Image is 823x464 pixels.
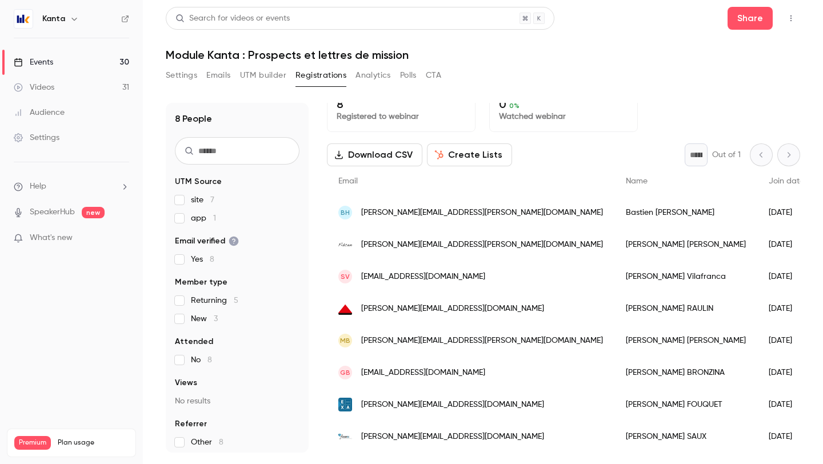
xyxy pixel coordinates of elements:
[234,297,238,305] span: 5
[42,13,65,25] h6: Kanta
[30,181,46,193] span: Help
[191,254,214,265] span: Yes
[191,313,218,325] span: New
[82,207,105,218] span: new
[757,261,816,293] div: [DATE]
[175,13,290,25] div: Search for videos or events
[14,82,54,93] div: Videos
[769,177,804,185] span: Join date
[337,97,466,111] p: 8
[427,143,512,166] button: Create Lists
[355,66,391,85] button: Analytics
[30,232,73,244] span: What's new
[14,436,51,450] span: Premium
[14,181,129,193] li: help-dropdown-opener
[341,271,350,282] span: SV
[728,7,773,30] button: Share
[338,302,352,315] img: ficadex.com
[210,196,214,204] span: 7
[338,238,352,251] img: fidcen.fr
[614,197,757,229] div: Bastien [PERSON_NAME]
[338,177,358,185] span: Email
[14,132,59,143] div: Settings
[219,438,223,446] span: 8
[206,66,230,85] button: Emails
[191,213,216,224] span: app
[361,271,485,283] span: [EMAIL_ADDRESS][DOMAIN_NAME]
[400,66,417,85] button: Polls
[338,430,352,443] img: agex.fr
[191,354,212,366] span: No
[361,207,603,219] span: [PERSON_NAME][EMAIL_ADDRESS][PERSON_NAME][DOMAIN_NAME]
[614,357,757,389] div: [PERSON_NAME] BRONZINA
[340,367,350,378] span: GB
[327,143,422,166] button: Download CSV
[626,177,648,185] span: Name
[14,107,65,118] div: Audience
[614,389,757,421] div: [PERSON_NAME] FOUQUET
[361,239,603,251] span: [PERSON_NAME][EMAIL_ADDRESS][PERSON_NAME][DOMAIN_NAME]
[115,233,129,243] iframe: Noticeable Trigger
[757,229,816,261] div: [DATE]
[757,421,816,453] div: [DATE]
[213,214,216,222] span: 1
[175,377,197,389] span: Views
[240,66,286,85] button: UTM builder
[30,206,75,218] a: SpeakerHub
[509,102,520,110] span: 0 %
[175,418,207,430] span: Referrer
[338,398,352,411] img: exaconseils.fr
[614,293,757,325] div: [PERSON_NAME] RAULIN
[175,176,222,187] span: UTM Source
[361,399,544,411] span: [PERSON_NAME][EMAIL_ADDRESS][DOMAIN_NAME]
[14,10,33,28] img: Kanta
[361,367,485,379] span: [EMAIL_ADDRESS][DOMAIN_NAME]
[175,395,299,407] p: No results
[712,149,741,161] p: Out of 1
[175,235,239,247] span: Email verified
[191,295,238,306] span: Returning
[614,229,757,261] div: [PERSON_NAME] [PERSON_NAME]
[757,293,816,325] div: [DATE]
[614,261,757,293] div: [PERSON_NAME] Vilafranca
[426,66,441,85] button: CTA
[499,97,628,111] p: 0
[191,437,223,448] span: Other
[191,194,214,206] span: site
[614,421,757,453] div: [PERSON_NAME] SAUX
[210,255,214,263] span: 8
[341,207,350,218] span: BH
[14,57,53,68] div: Events
[207,356,212,364] span: 8
[614,325,757,357] div: [PERSON_NAME] [PERSON_NAME]
[166,48,800,62] h1: Module Kanta : Prospects et lettres de mission
[361,303,544,315] span: [PERSON_NAME][EMAIL_ADDRESS][DOMAIN_NAME]
[757,325,816,357] div: [DATE]
[361,335,603,347] span: [PERSON_NAME][EMAIL_ADDRESS][PERSON_NAME][DOMAIN_NAME]
[175,277,227,288] span: Member type
[340,335,350,346] span: MB
[499,111,628,122] p: Watched webinar
[166,66,197,85] button: Settings
[337,111,466,122] p: Registered to webinar
[361,431,544,443] span: [PERSON_NAME][EMAIL_ADDRESS][DOMAIN_NAME]
[757,197,816,229] div: [DATE]
[295,66,346,85] button: Registrations
[175,176,299,448] section: facet-groups
[757,357,816,389] div: [DATE]
[175,336,213,347] span: Attended
[58,438,129,447] span: Plan usage
[214,315,218,323] span: 3
[175,112,212,126] h1: 8 People
[757,389,816,421] div: [DATE]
